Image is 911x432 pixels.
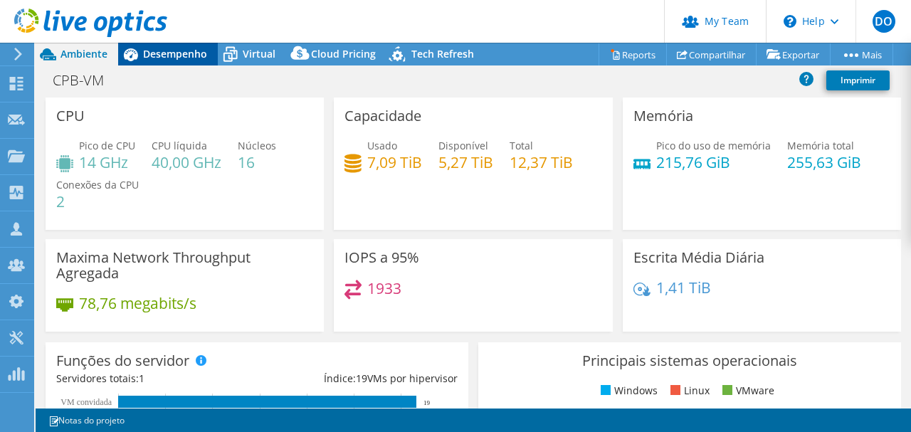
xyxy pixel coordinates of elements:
[344,108,421,124] h3: Capacidade
[787,154,861,170] h4: 255,63 GiB
[633,250,764,265] h3: Escrita Média Diária
[367,139,397,152] span: Usado
[356,372,367,385] span: 19
[423,399,431,406] text: 19
[56,371,257,386] div: Servidores totais:
[46,73,126,88] h1: CPB-VM
[656,280,711,295] h4: 1,41 TiB
[826,70,890,90] a: Imprimir
[510,139,533,152] span: Total
[633,108,693,124] h3: Memória
[599,43,667,65] a: Reports
[56,250,313,281] h3: Maxima Network Throughput Agregada
[152,154,221,170] h4: 40,00 GHz
[143,47,207,60] span: Desempenho
[438,139,488,152] span: Disponível
[79,154,135,170] h4: 14 GHz
[667,383,710,399] li: Linux
[784,15,796,28] svg: \n
[787,139,854,152] span: Memória total
[56,194,139,209] h4: 2
[344,250,419,265] h3: IOPS a 95%
[56,108,85,124] h3: CPU
[60,47,107,60] span: Ambiente
[243,47,275,60] span: Virtual
[367,154,422,170] h4: 7,09 TiB
[311,47,376,60] span: Cloud Pricing
[656,139,771,152] span: Pico do uso de memória
[830,43,893,65] a: Mais
[152,139,207,152] span: CPU líquida
[510,154,573,170] h4: 12,37 TiB
[597,383,658,399] li: Windows
[56,178,139,191] span: Conexões da CPU
[367,280,401,296] h4: 1933
[139,372,144,385] span: 1
[238,139,276,152] span: Núcleos
[873,10,895,33] span: DO
[238,154,276,170] h4: 16
[60,397,112,407] text: VM convidada
[656,154,771,170] h4: 215,76 GiB
[411,47,474,60] span: Tech Refresh
[56,353,189,369] h3: Funções do servidor
[257,371,458,386] div: Índice: VMs por hipervisor
[438,154,493,170] h4: 5,27 TiB
[719,383,774,399] li: VMware
[489,353,890,369] h3: Principais sistemas operacionais
[38,411,135,429] a: Notas do projeto
[79,139,135,152] span: Pico de CPU
[756,43,831,65] a: Exportar
[79,295,196,311] h4: 78,76 megabits/s
[666,43,757,65] a: Compartilhar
